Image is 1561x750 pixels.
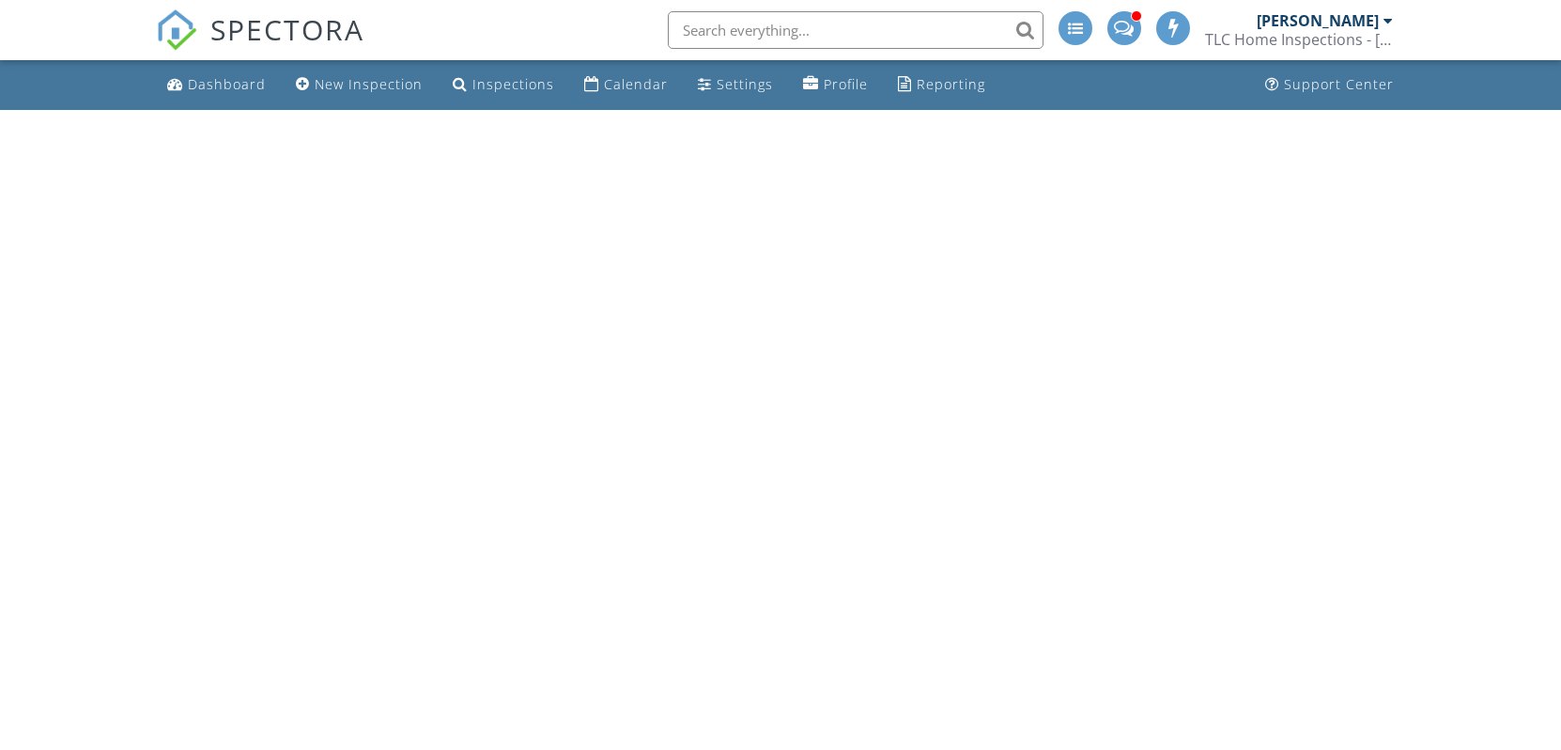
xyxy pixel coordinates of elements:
span: SPECTORA [210,9,364,49]
div: Reporting [917,75,985,93]
div: Inspections [472,75,554,93]
a: Dashboard [160,68,273,102]
div: New Inspection [315,75,423,93]
img: The Best Home Inspection Software - Spectora [156,9,197,51]
div: Profile [824,75,868,93]
input: Search everything... [668,11,1043,49]
a: Inspections [445,68,562,102]
div: Settings [717,75,773,93]
a: Reporting [890,68,993,102]
a: New Inspection [288,68,430,102]
div: Support Center [1284,75,1394,93]
div: Dashboard [188,75,266,93]
a: Calendar [577,68,675,102]
div: Calendar [604,75,668,93]
a: Profile [796,68,875,102]
a: Support Center [1258,68,1401,102]
div: [PERSON_NAME] [1257,11,1379,30]
a: SPECTORA [156,25,364,65]
a: Settings [690,68,780,102]
div: TLC Home Inspections - Austin [1205,30,1393,49]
